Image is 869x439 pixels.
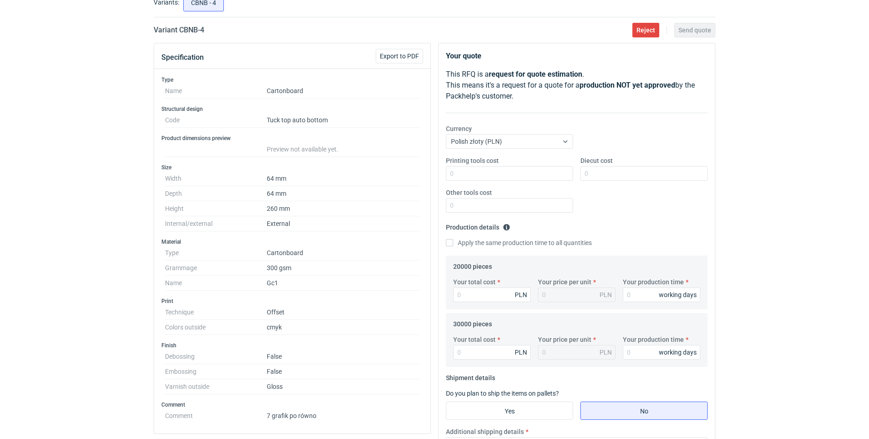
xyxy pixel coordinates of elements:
[538,335,591,344] label: Your price per unit
[165,276,267,291] dt: Name
[446,220,510,231] legend: Production details
[580,166,708,181] input: 0
[580,156,613,165] label: Diecut cost
[267,113,419,128] dd: Tuck top auto bottom
[446,238,592,247] label: Apply the same production time to all quantities
[267,186,419,201] dd: 64 mm
[165,186,267,201] dt: Depth
[674,23,715,37] button: Send quote
[515,290,527,299] div: PLN
[446,371,495,382] legend: Shipment details
[515,348,527,357] div: PLN
[623,277,684,287] label: Your production time
[161,342,423,349] h3: Finish
[446,166,573,181] input: 0
[446,52,481,60] strong: Your quote
[446,390,559,397] label: Do you plan to ship the items on pallets?
[161,238,423,246] h3: Material
[161,135,423,142] h3: Product dimensions preview
[636,27,655,33] span: Reject
[161,76,423,84] h3: Type
[446,198,573,213] input: 0
[446,402,573,420] label: Yes
[453,335,496,344] label: Your total cost
[623,335,684,344] label: Your production time
[165,379,267,394] dt: Varnish outside
[165,320,267,335] dt: Colors outside
[154,25,204,36] h2: Variant CBNB - 4
[446,124,472,133] label: Currency
[165,349,267,364] dt: Debossing
[267,261,419,276] dd: 300 gsm
[579,81,675,89] strong: production NOT yet approved
[600,290,612,299] div: PLN
[678,27,711,33] span: Send quote
[161,105,423,113] h3: Structural design
[453,259,492,270] legend: 20000 pieces
[161,164,423,171] h3: Size
[165,305,267,320] dt: Technique
[446,427,524,436] label: Additional shipping details
[267,320,419,335] dd: cmyk
[267,246,419,261] dd: Cartonboard
[659,290,697,299] div: working days
[267,379,419,394] dd: Gloss
[376,49,423,63] button: Export to PDF
[267,201,419,216] dd: 260 mm
[446,188,492,197] label: Other tools cost
[161,401,423,408] h3: Comment
[600,348,612,357] div: PLN
[165,201,267,216] dt: Height
[659,348,697,357] div: working days
[380,53,419,59] span: Export to PDF
[623,287,700,302] input: 0
[267,305,419,320] dd: Offset
[446,69,708,102] p: This RFQ is a . This means it's a request for a quote for a by the Packhelp's customer.
[161,47,204,68] button: Specification
[632,23,659,37] button: Reject
[165,364,267,379] dt: Embossing
[267,146,338,153] span: Preview not available yet.
[165,113,267,128] dt: Code
[267,276,419,291] dd: Gc1
[267,349,419,364] dd: False
[165,84,267,99] dt: Name
[267,216,419,231] dd: External
[165,171,267,186] dt: Width
[267,171,419,186] dd: 64 mm
[267,408,419,419] dd: 7 grafik po równo
[489,70,582,78] strong: request for quote estimation
[165,261,267,276] dt: Grammage
[446,156,499,165] label: Printing tools cost
[453,277,496,287] label: Your total cost
[165,216,267,231] dt: Internal/external
[453,287,531,302] input: 0
[267,364,419,379] dd: False
[538,277,591,287] label: Your price per unit
[165,246,267,261] dt: Type
[267,84,419,99] dd: Cartonboard
[580,402,708,420] label: No
[451,138,502,145] span: Polish złoty (PLN)
[165,408,267,419] dt: Comment
[453,345,531,360] input: 0
[623,345,700,360] input: 0
[161,298,423,305] h3: Print
[453,317,492,328] legend: 30000 pieces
